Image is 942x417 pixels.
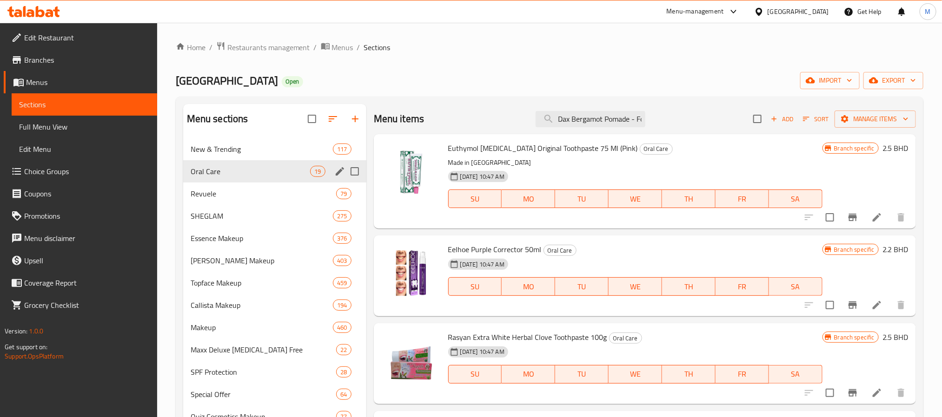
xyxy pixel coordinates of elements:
span: TU [559,367,605,381]
span: 64 [337,390,351,399]
div: items [333,233,351,244]
span: 403 [333,256,351,265]
span: Version: [5,325,27,337]
span: 459 [333,279,351,287]
span: Select all sections [302,109,322,129]
a: Edit Menu [12,138,157,160]
li: / [314,42,317,53]
button: import [800,72,860,89]
h6: 2.5 BHD [882,142,909,155]
span: Special Offer [191,389,337,400]
button: WE [609,277,662,296]
a: Edit Restaurant [4,26,157,49]
span: 19 [311,167,325,176]
a: Grocery Checklist [4,294,157,316]
span: 22 [337,345,351,354]
button: Manage items [835,111,916,128]
span: TH [666,280,712,293]
div: SHEGLAM275 [183,205,366,227]
span: Sections [19,99,150,110]
button: WE [609,365,662,384]
span: [GEOGRAPHIC_DATA] [176,70,278,91]
div: SPF Protection [191,366,337,378]
span: 1.0.0 [29,325,43,337]
span: Essence Makeup [191,233,333,244]
button: FR [716,277,769,296]
div: Menu-management [667,6,724,17]
span: 460 [333,323,351,332]
div: Oral Care [609,332,642,344]
a: Edit menu item [871,300,882,311]
button: delete [890,382,912,404]
button: delete [890,294,912,316]
p: Made in [GEOGRAPHIC_DATA] [448,157,823,169]
div: Oral Care [544,245,577,256]
div: Open [282,76,303,87]
span: Sections [364,42,391,53]
button: FR [716,365,769,384]
span: WE [612,367,658,381]
span: TU [559,280,605,293]
span: TH [666,192,712,206]
button: TH [662,365,716,384]
a: Sections [12,93,157,116]
button: SU [448,189,502,208]
span: Sort items [797,112,835,126]
div: items [336,389,351,400]
div: items [336,366,351,378]
span: Select to update [820,208,840,227]
button: Add section [344,108,366,130]
span: TH [666,367,712,381]
span: Manage items [842,113,909,125]
span: Open [282,78,303,85]
span: Select to update [820,295,840,315]
span: Maxx Deluxe [MEDICAL_DATA] Free [191,344,337,355]
div: Oral Care [640,143,673,155]
span: WE [612,280,658,293]
button: SU [448,365,502,384]
span: 376 [333,234,351,243]
a: Coupons [4,182,157,205]
h6: 2.2 BHD [882,243,909,256]
button: SU [448,277,502,296]
img: Eelhoe Purple Corrector 50ml [381,243,441,302]
span: Revuele [191,188,337,199]
button: TU [555,365,609,384]
div: Makeup460 [183,316,366,339]
span: Upsell [24,255,150,266]
div: items [333,210,351,222]
span: MO [505,367,551,381]
div: items [333,322,351,333]
button: TU [555,189,609,208]
span: Branch specific [830,245,878,254]
button: MO [502,189,555,208]
span: [PERSON_NAME] Makeup [191,255,333,266]
span: SA [773,192,819,206]
button: edit [333,164,347,178]
div: items [310,166,325,177]
span: [DATE] 10:47 AM [457,260,508,269]
span: New & Trending [191,143,333,155]
span: Sort sections [322,108,344,130]
span: [DATE] 10:47 AM [457,347,508,356]
div: Maxx Deluxe Ammonia Free [191,344,337,355]
img: Euthymol Whitening Original Toothpaste 75 Ml (Pink) [381,142,441,201]
a: Restaurants management [216,41,310,53]
span: Topface Makeup [191,277,333,288]
span: FR [719,192,765,206]
button: Branch-specific-item [842,206,864,228]
a: Coverage Report [4,272,157,294]
a: Promotions [4,205,157,227]
a: Branches [4,49,157,71]
button: MO [502,365,555,384]
div: Callista Makeup194 [183,294,366,316]
span: FR [719,280,765,293]
button: MO [502,277,555,296]
span: Menus [332,42,353,53]
div: items [333,277,351,288]
a: Menu disclaimer [4,227,157,249]
div: [PERSON_NAME] Makeup403 [183,249,366,272]
h6: 2.5 BHD [882,331,909,344]
div: Maxx Deluxe [MEDICAL_DATA] Free22 [183,339,366,361]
